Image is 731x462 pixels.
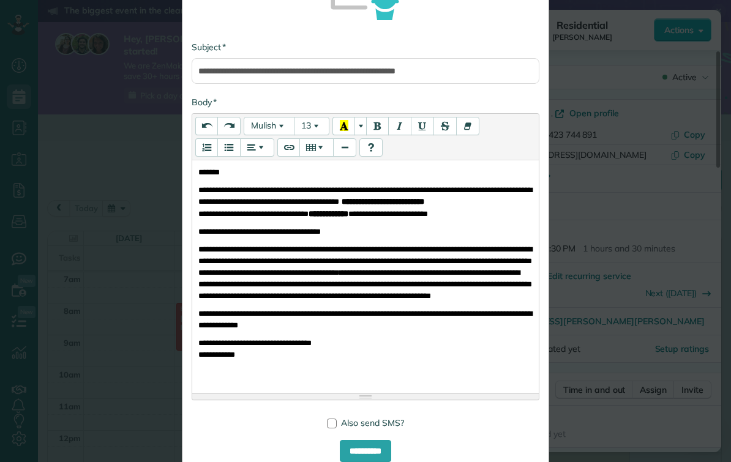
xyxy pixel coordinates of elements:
div: Resize [192,394,539,400]
button: 13 [294,117,329,135]
button: Mulish [244,117,294,135]
span: Mulish [251,120,276,131]
span: 13 [301,120,311,131]
label: Subject [192,41,226,53]
label: Body [192,96,217,108]
span: Also send SMS? [341,417,404,428]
